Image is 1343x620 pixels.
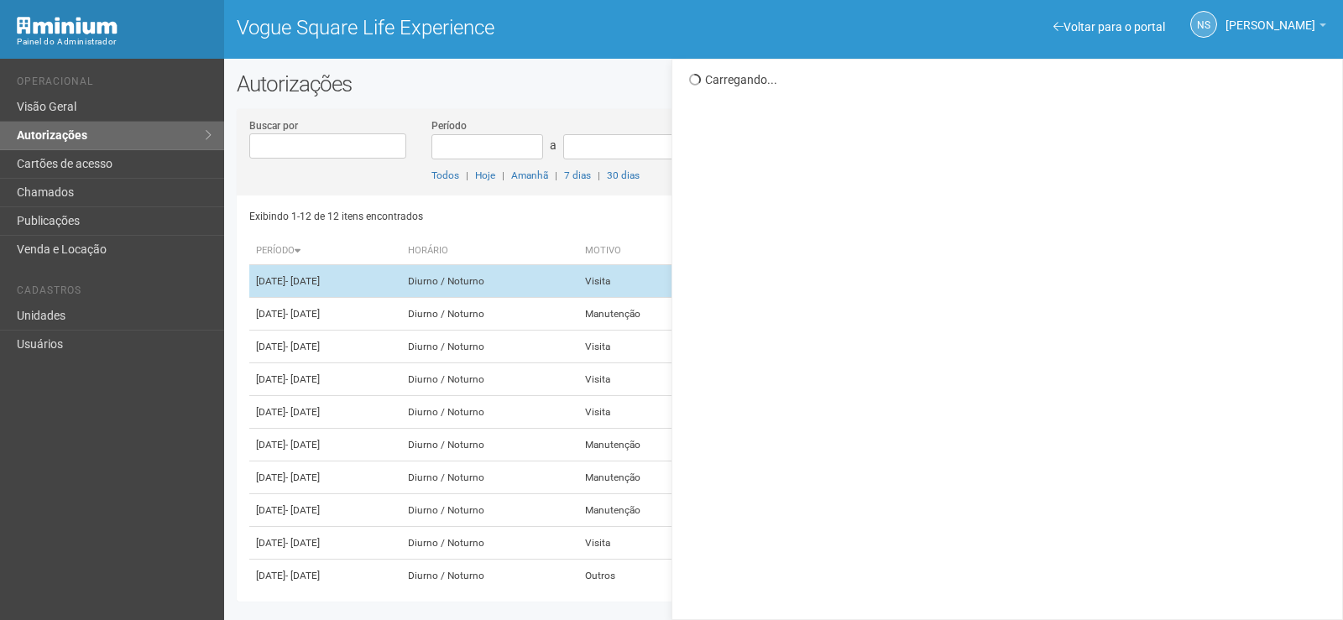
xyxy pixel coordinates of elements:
[17,284,212,302] li: Cadastros
[249,237,401,265] th: Período
[555,169,557,181] span: |
[285,373,320,385] span: - [DATE]
[401,265,578,298] td: Diurno / Noturno
[249,429,401,461] td: [DATE]
[511,169,548,181] a: Amanhã
[401,298,578,331] td: Diurno / Noturno
[578,265,714,298] td: Visita
[401,331,578,363] td: Diurno / Noturno
[578,429,714,461] td: Manutenção
[285,439,320,451] span: - [DATE]
[285,341,320,352] span: - [DATE]
[578,461,714,494] td: Manutenção
[17,17,118,34] img: Minium
[475,169,495,181] a: Hoje
[564,169,591,181] a: 7 dias
[249,494,401,527] td: [DATE]
[578,527,714,560] td: Visita
[1190,11,1217,38] a: NS
[17,34,212,49] div: Painel do Administrador
[598,169,600,181] span: |
[249,265,401,298] td: [DATE]
[249,363,401,396] td: [DATE]
[285,308,320,320] span: - [DATE]
[502,169,504,181] span: |
[237,71,1330,96] h2: Autorizações
[1225,21,1326,34] a: [PERSON_NAME]
[607,169,640,181] a: 30 dias
[401,527,578,560] td: Diurno / Noturno
[249,204,786,229] div: Exibindo 1-12 de 12 itens encontrados
[431,169,459,181] a: Todos
[401,560,578,592] td: Diurno / Noturno
[401,363,578,396] td: Diurno / Noturno
[285,537,320,549] span: - [DATE]
[285,406,320,418] span: - [DATE]
[401,429,578,461] td: Diurno / Noturno
[249,298,401,331] td: [DATE]
[401,237,578,265] th: Horário
[249,331,401,363] td: [DATE]
[550,138,557,152] span: a
[285,504,320,516] span: - [DATE]
[285,570,320,581] span: - [DATE]
[285,472,320,483] span: - [DATE]
[401,461,578,494] td: Diurno / Noturno
[285,275,320,287] span: - [DATE]
[1053,20,1165,34] a: Voltar para o portal
[1225,3,1315,32] span: Nicolle Silva
[401,396,578,429] td: Diurno / Noturno
[578,494,714,527] td: Manutenção
[578,560,714,592] td: Outros
[578,363,714,396] td: Visita
[17,76,212,93] li: Operacional
[249,396,401,429] td: [DATE]
[578,396,714,429] td: Visita
[237,17,771,39] h1: Vogue Square Life Experience
[431,118,467,133] label: Período
[249,527,401,560] td: [DATE]
[578,237,714,265] th: Motivo
[401,494,578,527] td: Diurno / Noturno
[466,169,468,181] span: |
[249,560,401,592] td: [DATE]
[249,118,298,133] label: Buscar por
[578,331,714,363] td: Visita
[689,72,1330,87] div: Carregando...
[578,298,714,331] td: Manutenção
[249,461,401,494] td: [DATE]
